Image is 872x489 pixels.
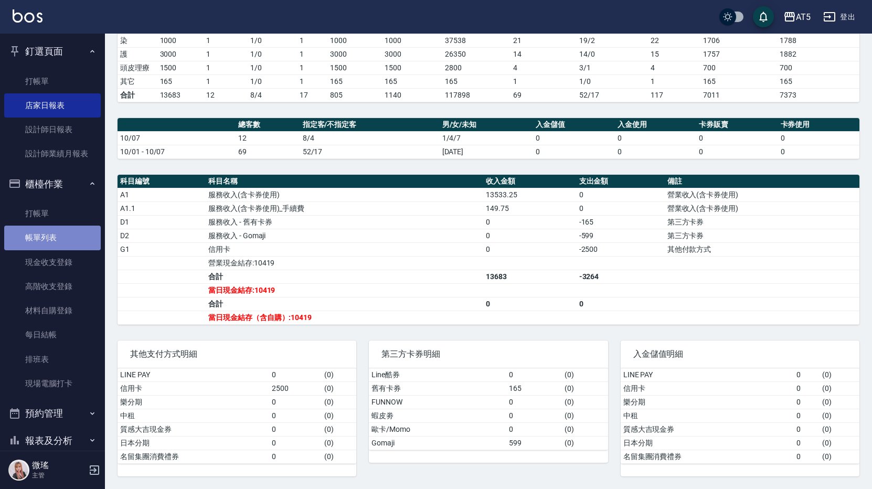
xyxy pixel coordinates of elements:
a: 每日結帳 [4,323,101,347]
td: ( 0 ) [322,395,356,409]
td: -165 [577,215,665,229]
td: 700 [700,61,777,75]
td: 護 [118,47,157,61]
td: 69 [511,88,577,102]
td: 營業現金結存:10419 [206,256,483,270]
th: 卡券使用 [778,118,859,132]
td: 4 [511,61,577,75]
td: 1757 [700,47,777,61]
td: 1000 [157,34,204,47]
td: 0 [483,297,577,311]
td: 第三方卡券 [665,215,859,229]
td: 0 [506,368,562,382]
td: 0 [794,368,820,382]
img: Logo [13,9,42,23]
td: ( 0 ) [322,436,356,450]
td: 0 [615,131,696,145]
td: 0 [269,422,322,436]
td: 26350 [442,47,511,61]
td: ( 0 ) [562,381,608,395]
td: 合計 [118,88,157,102]
td: 0 [577,297,665,311]
button: 登出 [819,7,859,27]
td: 0 [615,145,696,158]
button: AT5 [779,6,815,28]
td: 0 [483,229,577,242]
td: 0 [533,131,614,145]
td: 1 [297,47,327,61]
table: a dense table [118,118,859,159]
span: 其他支付方式明細 [130,349,344,359]
td: 700 [777,61,859,75]
td: 1 [204,34,248,47]
td: 69 [236,145,300,158]
td: 0 [794,409,820,422]
td: 1500 [157,61,204,75]
td: A1.1 [118,201,206,215]
td: D1 [118,215,206,229]
td: 22 [648,34,700,47]
td: 1 [297,75,327,88]
td: 165 [327,75,382,88]
td: 14 [511,47,577,61]
td: 0 [269,450,322,463]
td: 0 [506,409,562,422]
h5: 微瑤 [32,460,86,471]
td: 0 [483,215,577,229]
td: G1 [118,242,206,256]
td: 14 / 0 [577,47,648,61]
td: 樂分期 [118,395,269,409]
td: -599 [577,229,665,242]
td: 信用卡 [118,381,269,395]
td: 599 [506,436,562,450]
td: -2500 [577,242,665,256]
th: 收入金額 [483,175,577,188]
td: 中租 [118,409,269,422]
td: 0 [533,145,614,158]
td: D2 [118,229,206,242]
td: ( 0 ) [820,409,859,422]
td: 其他付款方式 [665,242,859,256]
th: 科目名稱 [206,175,483,188]
th: 入金使用 [615,118,696,132]
td: 0 [483,242,577,256]
td: 52/17 [300,145,440,158]
td: 0 [269,409,322,422]
td: ( 0 ) [322,368,356,382]
a: 打帳單 [4,201,101,226]
td: ( 0 ) [562,422,608,436]
td: 7373 [777,88,859,102]
td: 名留集團消費禮券 [621,450,794,463]
td: 0 [778,131,859,145]
td: 質感大吉現金券 [621,422,794,436]
td: 0 [269,368,322,382]
td: 1 [648,75,700,88]
td: ( 0 ) [820,395,859,409]
td: 165 [777,75,859,88]
td: [DATE] [440,145,534,158]
td: 8/4 [300,131,440,145]
span: 第三方卡券明細 [381,349,595,359]
td: 1500 [382,61,442,75]
td: 7011 [700,88,777,102]
td: 合計 [206,270,483,283]
td: 37538 [442,34,511,47]
th: 男/女/未知 [440,118,534,132]
td: ( 0 ) [322,409,356,422]
td: 日本分期 [118,436,269,450]
td: 0 [269,395,322,409]
td: 1000 [327,34,382,47]
img: Person [8,460,29,481]
td: 信用卡 [621,381,794,395]
td: 當日現金結存（含自購）:10419 [206,311,483,324]
td: 頭皮理療 [118,61,157,75]
th: 備註 [665,175,859,188]
td: 19 / 2 [577,34,648,47]
a: 店家日報表 [4,93,101,118]
table: a dense table [369,368,608,450]
a: 現場電腦打卡 [4,371,101,396]
td: 15 [648,47,700,61]
td: 2800 [442,61,511,75]
a: 排班表 [4,347,101,371]
td: 其它 [118,75,157,88]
